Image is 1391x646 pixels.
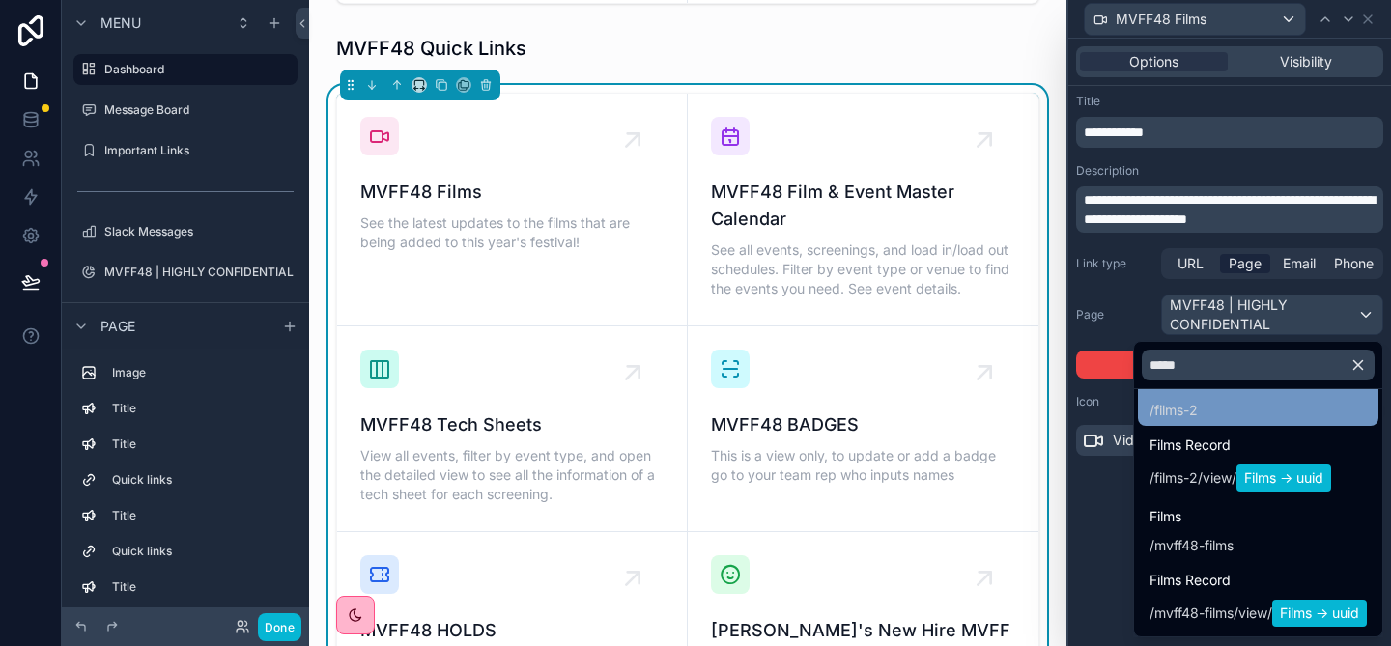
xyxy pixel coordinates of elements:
span: Page [100,317,135,336]
span: This is a view only, to update or add a badge go to your team rep who inputs names [711,446,1015,485]
span: Films Record [1150,569,1367,592]
a: MVFF48 Tech SheetsView all events, filter by event type, and open the detailed view to see all th... [337,326,688,532]
label: Title [112,436,290,452]
label: Important Links [104,143,294,158]
label: Title [112,401,290,416]
button: Done [258,613,301,641]
label: Image [112,365,290,380]
span: Films [1150,505,1234,528]
span: Films uuid [1236,464,1331,492]
span: / [1234,604,1238,623]
label: Title [112,579,290,595]
span: MVFF48 HOLDS [360,617,664,644]
span: Films Record [1150,434,1331,457]
span: MVFF48 Tech Sheets [360,411,664,438]
span: See all events, screenings, and load in/load out schedules. Filter by event type or venue to find... [711,240,1015,298]
span: Films uuid [1272,600,1367,627]
a: MVFF48 | HIGHLY CONFIDENTIAL [73,257,298,288]
label: Quick links [112,544,290,559]
div: scrollable content [62,349,309,607]
a: Slack Messages [73,216,298,247]
label: Message Board [104,102,294,118]
span: view [1203,468,1232,488]
a: Dashboard [73,54,298,85]
span: mvff48-films [1154,536,1234,555]
a: MVFF48 BADGESThis is a view only, to update or add a badge go to your team rep who inputs names [688,326,1038,532]
span: MVFF48 Film & Event Master Calendar [711,179,1015,233]
span: / [1150,604,1154,623]
span: [PERSON_NAME]'s New Hire MVFF [711,617,1015,644]
span: mvff48-films [1154,604,1234,623]
a: MVFF48 Film & Event Master CalendarSee all events, screenings, and load in/load out schedules. Fi... [688,94,1038,326]
label: Dashboard [104,62,286,77]
span: view [1238,604,1267,623]
a: Message Board [73,95,298,126]
span: -> [1280,469,1292,486]
span: View all events, filter by event type, and open the detailed view to see all the information of a... [360,446,664,504]
span: MVFF48 BADGES [711,411,1015,438]
span: / [1267,604,1272,623]
span: MVFF48 Films [360,179,664,206]
span: See the latest updates to the films that are being added to this year's festival! [360,213,664,252]
label: MVFF48 | HIGHLY CONFIDENTIAL [104,265,294,280]
span: films-2 [1154,401,1198,420]
span: -> [1316,604,1328,621]
label: Quick links [112,472,290,488]
span: Menu [100,14,141,33]
label: Slack Messages [104,224,294,239]
a: MVFF48 | TECH SHEETS [73,297,298,328]
label: Title [112,508,290,523]
span: / [1150,536,1154,555]
span: / [1150,468,1154,488]
span: films-2 [1154,468,1198,488]
span: / [1150,401,1154,420]
span: / [1232,468,1236,488]
a: Important Links [73,135,298,166]
a: MVFF48 FilmsSee the latest updates to the films that are being added to this year's festival! [337,94,688,326]
span: / [1198,468,1203,488]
